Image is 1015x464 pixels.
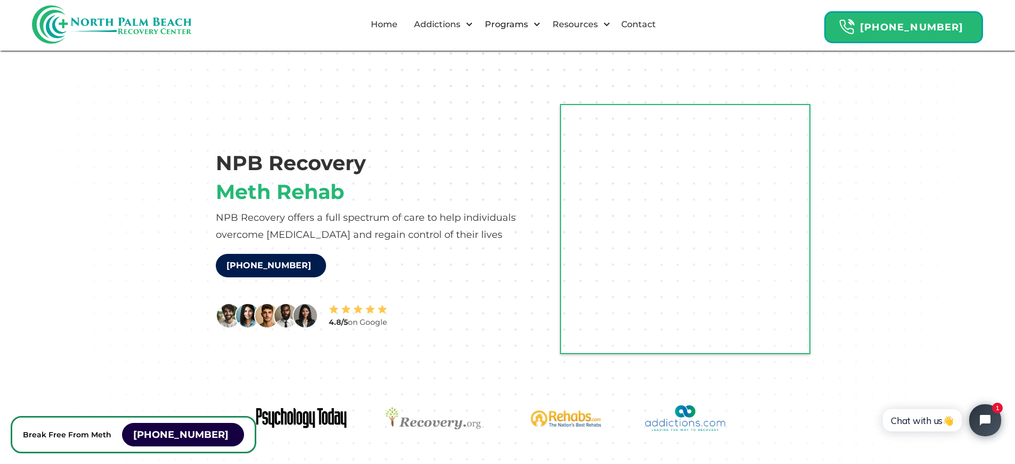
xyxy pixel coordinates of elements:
strong: 4.8/5 [329,317,348,327]
img: A man with a beard and a mustache. [254,303,280,329]
h1: Meth Rehab [216,180,344,204]
img: A woman in a business suit posing for a picture. [293,303,318,329]
img: A man with a beard smiling at the camera. [216,303,241,329]
a: Header Calendar Icons[PHONE_NUMBER] [824,6,983,43]
img: A woman in a blue shirt is smiling. [235,303,261,329]
a: [PHONE_NUMBER] [122,423,244,446]
strong: [PHONE_NUMBER] [133,429,229,441]
div: Programs [482,18,531,31]
div: Addictions [411,18,463,31]
h1: NPB Recovery [216,151,366,175]
div: Programs [476,7,543,42]
p: NPB Recovery offers a full spectrum of care to help individuals overcome [MEDICAL_DATA] and regai... [216,209,518,243]
div: Resources [543,7,613,42]
div: on Google [329,317,387,327]
a: Home [364,7,404,42]
img: Stars review icon [329,304,387,315]
iframe: Tidio Chat [873,395,1010,445]
p: Break Free From Meth [23,428,111,441]
div: Addictions [405,7,476,42]
strong: [PHONE_NUMBER] [226,260,311,270]
a: [PHONE_NUMBER] [216,254,326,277]
img: Header Calendar Icons [839,19,855,35]
strong: [PHONE_NUMBER] [860,21,963,33]
img: A man with a beard wearing a white shirt and black tie. [273,303,299,329]
a: Contact [615,7,662,42]
div: Resources [550,18,600,31]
